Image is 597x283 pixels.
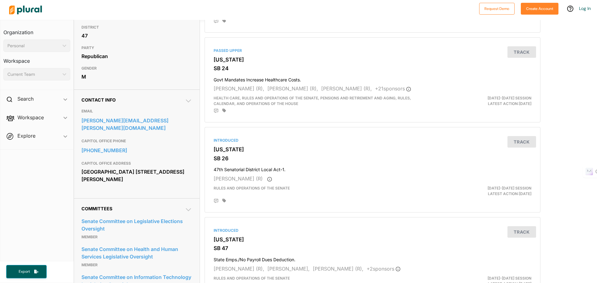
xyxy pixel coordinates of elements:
[479,3,515,15] button: Request Demo
[427,185,536,197] div: Latest Action: [DATE]
[267,85,318,92] span: [PERSON_NAME] (R),
[3,52,70,66] h3: Workspace
[3,23,70,37] h3: Organization
[521,3,558,15] button: Create Account
[222,108,226,113] div: Add tags
[214,48,531,53] div: Passed Upper
[214,186,290,190] span: Rules and Operations of the Senate
[214,199,219,203] div: Add Position Statement
[507,46,536,58] button: Track
[81,107,192,115] h3: EMAIL
[488,186,531,190] span: [DATE]-[DATE] Session
[214,146,531,153] h3: [US_STATE]
[267,266,310,272] span: [PERSON_NAME],
[81,261,192,269] p: Member
[367,266,400,272] span: + 2 sponsor s
[214,108,219,113] div: Add Position Statement
[81,24,192,31] h3: DISTRICT
[313,266,363,272] span: [PERSON_NAME] (R),
[479,5,515,11] a: Request Demo
[81,206,112,211] span: Committees
[488,276,531,281] span: [DATE]-[DATE] Session
[81,233,192,241] p: Member
[17,95,34,102] h2: Search
[214,254,531,262] h4: State Emps./No Payroll Dues Deduction.
[7,43,60,49] div: Personal
[214,85,264,92] span: [PERSON_NAME] (R),
[521,5,558,11] a: Create Account
[81,72,192,81] div: M
[214,236,531,243] h3: [US_STATE]
[81,146,192,155] a: [PHONE_NUMBER]
[214,74,531,83] h4: Govt Mandates Increase Healthcare Costs.
[507,136,536,148] button: Track
[214,57,531,63] h3: [US_STATE]
[214,96,411,106] span: Health Care, Rules and Operations of the Senate, Pensions and Retirement and Aging, Rules, Calend...
[81,31,192,40] div: 47
[507,226,536,238] button: Track
[214,176,263,182] span: [PERSON_NAME] (R)
[81,65,192,72] h3: GENDER
[81,44,192,52] h3: PARTY
[214,19,219,24] div: Add Position Statement
[321,85,372,92] span: [PERSON_NAME] (R),
[375,85,411,92] span: + 21 sponsor s
[214,266,264,272] span: [PERSON_NAME] (R),
[81,97,116,103] span: Contact Info
[81,137,192,145] h3: CAPITOL OFFICE PHONE
[214,155,531,162] h3: SB 26
[81,52,192,61] div: Republican
[214,245,531,251] h3: SB 47
[6,265,47,278] button: Export
[214,228,531,233] div: Introduced
[214,164,531,172] h4: 47th Senatorial District Local Act-1.
[81,160,192,167] h3: CAPITOL OFFICE ADDRESS
[81,167,192,184] div: [GEOGRAPHIC_DATA] [STREET_ADDRESS][PERSON_NAME]
[81,116,192,133] a: [PERSON_NAME][EMAIL_ADDRESS][PERSON_NAME][DOMAIN_NAME]
[488,96,531,100] span: [DATE]-[DATE] Session
[81,217,192,233] a: Senate Committee on Legislative Elections Oversight
[81,244,192,261] a: Senate Committee on Health and Human Services Legislative Oversight
[7,71,60,78] div: Current Team
[214,276,290,281] span: Rules and Operations of the Senate
[14,269,34,274] span: Export
[222,199,226,203] div: Add tags
[214,138,531,143] div: Introduced
[579,6,591,11] a: Log In
[427,95,536,107] div: Latest Action: [DATE]
[214,65,531,71] h3: SB 24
